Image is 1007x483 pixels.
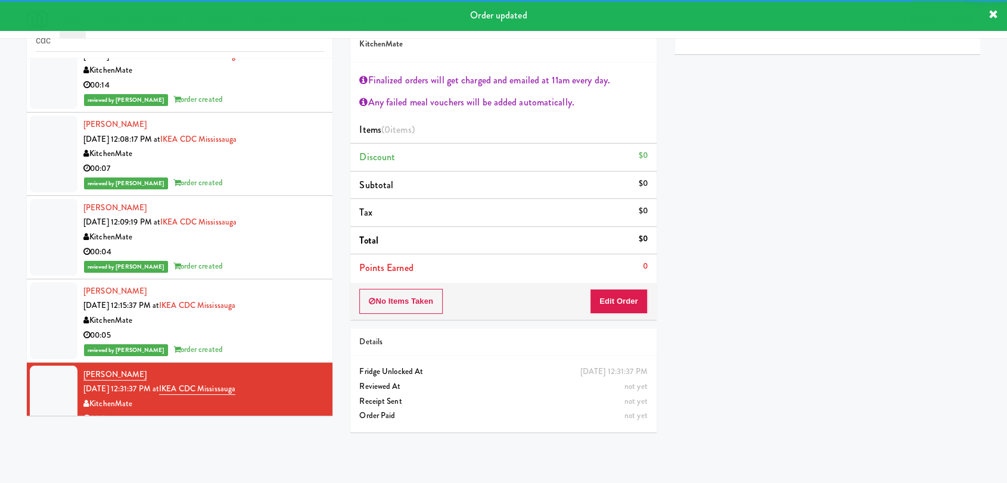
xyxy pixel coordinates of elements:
div: 00:07 [83,161,324,176]
a: IKEA CDC Mississauga [159,383,235,395]
span: not yet [624,410,648,421]
input: Search vision orders [36,30,324,52]
button: No Items Taken [359,289,443,314]
div: $0 [638,204,647,219]
span: Discount [359,150,395,164]
div: 00:04 [83,412,324,426]
a: IKEA CDC Mississauga [163,50,239,61]
a: IKEA CDC Mississauga [160,133,237,145]
a: [PERSON_NAME] [83,202,147,213]
a: [PERSON_NAME] [83,119,147,130]
span: order created [173,94,223,105]
span: not yet [624,381,648,392]
span: Subtotal [359,178,393,192]
div: KitchenMate [83,63,324,78]
div: [DATE] 12:31:37 PM [580,364,648,379]
li: [PERSON_NAME][DATE] 12:15:37 PM atIKEA CDC MississaugaKitchenMate00:05reviewed by [PERSON_NAME]or... [27,279,332,363]
div: Receipt Sent [359,394,647,409]
span: reviewed by [PERSON_NAME] [84,344,168,356]
div: 00:04 [83,245,324,260]
span: Order updated [470,8,527,22]
div: Fridge Unlocked At [359,364,647,379]
div: Order Paid [359,409,647,423]
span: [DATE] 12:31:37 PM at [83,383,159,394]
span: order created [173,344,223,355]
div: Finalized orders will get charged and emailed at 11am every day. [359,71,647,89]
div: Any failed meal vouchers will be added automatically. [359,94,647,111]
div: KitchenMate [83,147,324,161]
div: 0 [643,259,648,274]
span: [DATE] 12:09:19 PM at [83,216,160,228]
div: Details [359,335,647,350]
ng-pluralize: items [390,123,412,136]
span: Total [359,233,378,247]
div: KitchenMate [83,397,324,412]
a: IKEA CDC Mississauga [159,300,235,311]
a: [PERSON_NAME] [83,285,147,297]
div: KitchenMate [83,313,324,328]
a: [PERSON_NAME] [83,369,147,381]
div: KitchenMate [83,230,324,245]
span: reviewed by [PERSON_NAME] [84,261,168,273]
span: Tax [359,205,372,219]
div: 00:14 [83,78,324,93]
button: Edit Order [590,289,648,314]
li: [PERSON_NAME][DATE] 11:48:04 AM atIKEA CDC MississaugaKitchenMate00:14reviewed by [PERSON_NAME]or... [27,29,332,113]
span: Items [359,123,414,136]
div: $0 [638,232,647,247]
span: order created [173,177,223,188]
li: [PERSON_NAME][DATE] 12:31:37 PM atIKEA CDC MississaugaKitchenMate00:04 [27,363,332,431]
span: (0 ) [381,123,415,136]
span: [DATE] 11:48:04 AM at [83,50,163,61]
span: reviewed by [PERSON_NAME] [84,177,168,189]
span: order created [173,260,223,272]
div: $0 [638,176,647,191]
h5: KitchenMate [359,40,647,49]
li: [PERSON_NAME][DATE] 12:08:17 PM atIKEA CDC MississaugaKitchenMate00:07reviewed by [PERSON_NAME]or... [27,113,332,196]
span: not yet [624,395,648,407]
div: Reviewed At [359,379,647,394]
div: 00:05 [83,328,324,343]
a: IKEA CDC Mississauga [160,216,237,228]
div: $0 [638,148,647,163]
span: [DATE] 12:15:37 PM at [83,300,159,311]
li: [PERSON_NAME][DATE] 12:09:19 PM atIKEA CDC MississaugaKitchenMate00:04reviewed by [PERSON_NAME]or... [27,196,332,279]
span: [DATE] 12:08:17 PM at [83,133,160,145]
span: reviewed by [PERSON_NAME] [84,94,168,106]
span: Points Earned [359,261,413,275]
